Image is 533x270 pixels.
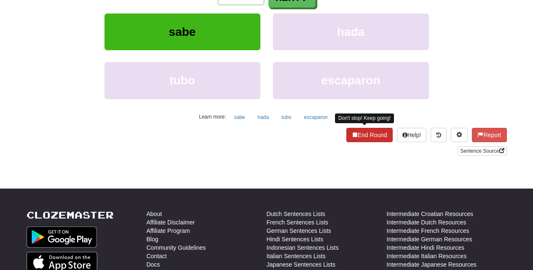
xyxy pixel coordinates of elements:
[229,111,249,124] button: sabe
[387,227,469,235] a: Intermediate French Resources
[27,227,97,248] img: Get it on Google Play
[300,111,332,124] button: escaparon
[397,128,427,142] button: Help!
[169,74,195,87] span: tubo
[387,243,464,252] a: Intermediate Hindi Resources
[458,146,506,156] a: Sentence Source
[321,74,380,87] span: escaparon
[147,243,206,252] a: Community Guidelines
[431,128,447,142] button: Round history (alt+y)
[147,227,190,235] a: Affiliate Program
[267,260,335,269] a: Japanese Sentences Lists
[147,260,160,269] a: Docs
[267,235,324,243] a: Hindi Sentences Lists
[267,210,325,218] a: Dutch Sentences Lists
[147,235,158,243] a: Blog
[346,128,393,142] button: End Round
[267,252,326,260] a: Italian Sentences Lists
[472,128,506,142] button: Report
[387,210,473,218] a: Intermediate Croatian Resources
[337,25,364,38] span: hada
[387,252,467,260] a: Intermediate Italian Resources
[147,218,195,227] a: Affiliate Disclaimer
[27,210,114,220] a: Clozemaster
[273,62,429,99] button: escaparon
[267,218,328,227] a: French Sentences Lists
[335,113,394,123] div: Don't stop! Keep going!
[273,13,429,50] button: hada
[147,210,162,218] a: About
[267,243,339,252] a: Indonesian Sentences Lists
[169,25,196,38] span: sabe
[104,13,260,50] button: sabe
[387,235,472,243] a: Intermediate German Resources
[147,252,167,260] a: Contact
[387,218,466,227] a: Intermediate Dutch Resources
[253,111,274,124] button: hada
[199,114,226,120] small: Learn more:
[267,227,331,235] a: German Sentences Lists
[104,62,260,99] button: tubo
[277,111,296,124] button: tubo
[387,260,477,269] a: Intermediate Japanese Resources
